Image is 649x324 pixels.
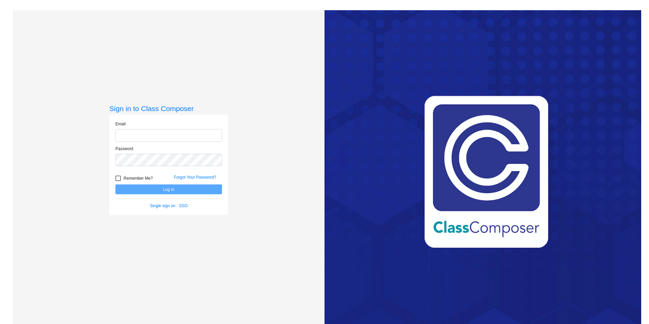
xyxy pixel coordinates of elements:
button: Log In [115,184,222,194]
label: Email [115,121,126,127]
a: Forgot Your Password? [174,175,216,180]
h3: Sign in to Class Composer [109,104,228,113]
a: Single sign on - SSO [150,203,187,208]
span: Remember Me? [124,174,153,182]
label: Password [115,146,133,152]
